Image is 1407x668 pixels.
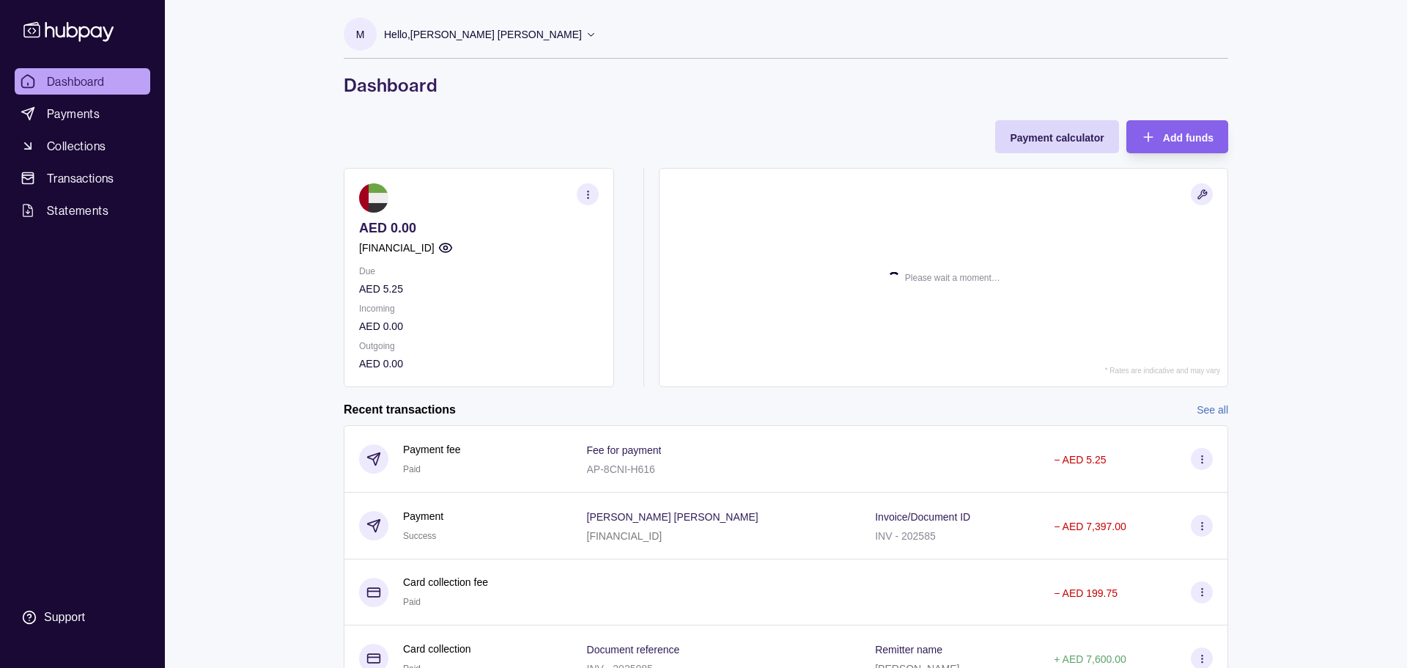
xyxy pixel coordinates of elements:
a: Payments [15,100,150,127]
p: Invoice/Document ID [875,511,970,523]
div: Support [44,609,85,625]
span: Dashboard [47,73,105,90]
span: Transactions [47,169,114,187]
p: INV - 202585 [875,530,936,542]
p: Hello, [PERSON_NAME] [PERSON_NAME] [384,26,582,43]
p: Card collection [403,641,471,657]
button: Add funds [1126,120,1228,153]
h2: Recent transactions [344,402,456,418]
span: Statements [47,202,108,219]
p: Fee for payment [587,444,662,456]
p: Document reference [587,644,680,656]
a: Support [15,602,150,633]
p: Due [359,263,599,279]
p: AED 0.00 [359,356,599,372]
a: Statements [15,197,150,224]
span: Paid [403,597,421,607]
p: Please wait a moment… [905,270,1000,286]
p: Payment [403,508,443,524]
p: AED 0.00 [359,318,599,334]
p: Remitter name [875,644,942,656]
a: Dashboard [15,68,150,95]
p: AP-8CNI-H616 [587,463,655,475]
span: Paid [403,464,421,474]
p: Outgoing [359,338,599,354]
h1: Dashboard [344,73,1228,97]
p: [PERSON_NAME] [PERSON_NAME] [587,511,758,523]
p: AED 0.00 [359,220,599,236]
p: [FINANCIAL_ID] [359,240,435,256]
span: Collections [47,137,106,155]
p: Payment fee [403,441,461,458]
span: Success [403,531,436,541]
p: [FINANCIAL_ID] [587,530,662,542]
p: + AED 7,600.00 [1054,653,1126,665]
p: − AED 7,397.00 [1054,521,1126,532]
a: Transactions [15,165,150,191]
p: − AED 5.25 [1054,454,1106,466]
img: ae [359,183,388,213]
p: M [356,26,365,43]
span: Payments [47,105,100,122]
p: AED 5.25 [359,281,599,297]
button: Payment calculator [995,120,1118,153]
a: See all [1197,402,1228,418]
span: Payment calculator [1010,132,1104,144]
p: Incoming [359,301,599,317]
p: − AED 199.75 [1054,587,1118,599]
a: Collections [15,133,150,159]
p: Card collection fee [403,574,488,590]
p: * Rates are indicative and may vary [1105,367,1220,375]
span: Add funds [1163,132,1214,144]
